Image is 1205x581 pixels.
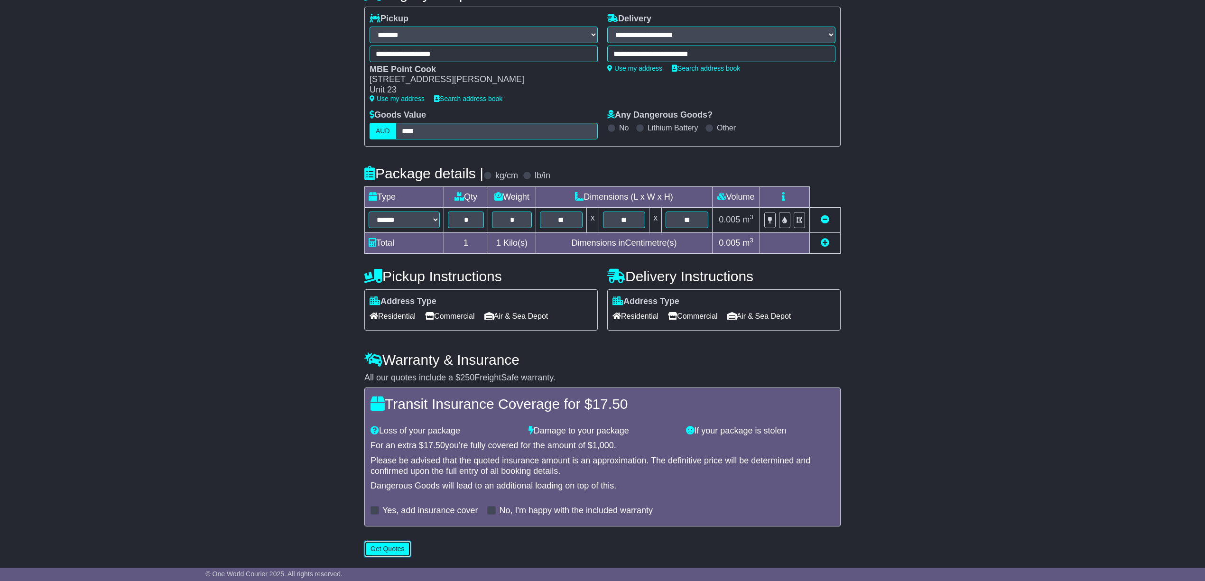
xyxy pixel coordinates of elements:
[727,309,791,323] span: Air & Sea Depot
[648,123,698,132] label: Lithium Battery
[496,238,501,248] span: 1
[370,123,396,139] label: AUD
[742,215,753,224] span: m
[535,171,550,181] label: lb/in
[717,123,736,132] label: Other
[365,232,444,253] td: Total
[365,186,444,207] td: Type
[612,309,658,323] span: Residential
[649,207,662,232] td: x
[821,215,829,224] a: Remove this item
[821,238,829,248] a: Add new item
[370,95,425,102] a: Use my address
[607,14,651,24] label: Delivery
[366,426,524,436] div: Loss of your package
[371,441,834,451] div: For an extra $ you're fully covered for the amount of $ .
[672,65,740,72] a: Search address book
[371,396,834,412] h4: Transit Insurance Coverage for $
[364,373,841,383] div: All our quotes include a $ FreightSafe warranty.
[424,441,445,450] span: 17.50
[364,268,598,284] h4: Pickup Instructions
[499,506,653,516] label: No, I'm happy with the included warranty
[612,296,679,307] label: Address Type
[371,481,834,491] div: Dangerous Goods will lead to an additional loading on top of this.
[681,426,839,436] div: If your package is stolen
[607,110,713,120] label: Any Dangerous Goods?
[364,352,841,368] h4: Warranty & Insurance
[364,166,483,181] h4: Package details |
[444,186,488,207] td: Qty
[488,232,536,253] td: Kilo(s)
[371,456,834,476] div: Please be advised that the quoted insurance amount is an approximation. The definitive price will...
[484,309,548,323] span: Air & Sea Depot
[425,309,474,323] span: Commercial
[370,65,588,75] div: MBE Point Cook
[750,213,753,221] sup: 3
[488,186,536,207] td: Weight
[593,441,614,450] span: 1,000
[370,14,408,24] label: Pickup
[370,309,416,323] span: Residential
[370,74,588,85] div: [STREET_ADDRESS][PERSON_NAME]
[619,123,629,132] label: No
[586,207,599,232] td: x
[444,232,488,253] td: 1
[370,296,436,307] label: Address Type
[719,238,740,248] span: 0.005
[382,506,478,516] label: Yes, add insurance cover
[536,186,712,207] td: Dimensions (L x W x H)
[460,373,474,382] span: 250
[607,268,841,284] h4: Delivery Instructions
[495,171,518,181] label: kg/cm
[524,426,682,436] div: Damage to your package
[592,396,628,412] span: 17.50
[370,85,588,95] div: Unit 23
[712,186,760,207] td: Volume
[750,237,753,244] sup: 3
[668,309,717,323] span: Commercial
[434,95,502,102] a: Search address book
[205,570,343,578] span: © One World Courier 2025. All rights reserved.
[370,110,426,120] label: Goods Value
[719,215,740,224] span: 0.005
[364,541,411,557] button: Get Quotes
[607,65,662,72] a: Use my address
[742,238,753,248] span: m
[536,232,712,253] td: Dimensions in Centimetre(s)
